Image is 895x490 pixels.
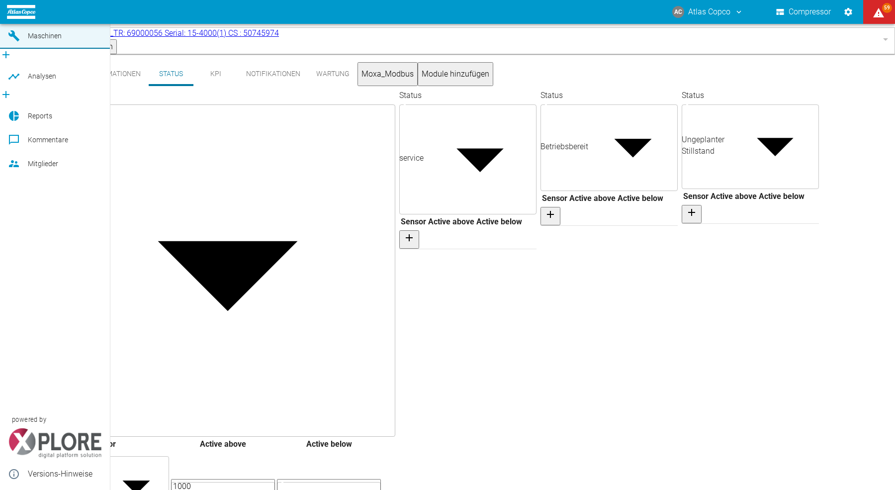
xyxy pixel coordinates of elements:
span: Mitglieder [28,160,58,168]
span: Reports [28,112,52,120]
th: Active above [710,190,757,203]
span: Maschinen [28,32,62,40]
div: Ungeplanter Stillstand [682,134,731,157]
th: Sensor [400,215,427,228]
th: Active below [617,192,664,205]
label: Status [399,91,422,100]
button: Compressor [774,3,833,21]
button: atlas-copco@neaxplore.com [671,3,745,21]
a: 24005630 Bilecik V_TR: 69000056 Serial: 15-4000(1) CS : 50745974 [30,28,279,38]
button: Einstellungen [839,3,857,21]
th: Active above [428,215,475,228]
img: Xplore Logo [8,428,102,458]
span: Versions-Hinweise [28,468,102,480]
button: Moxa_Modbus [358,62,418,86]
button: KPI [193,62,238,86]
th: Sensor [683,190,709,203]
th: Active below [476,215,523,228]
button: Status [149,62,193,86]
button: Notifikationen [238,62,308,86]
th: Active above [569,192,616,205]
img: logo [7,5,35,18]
label: Status [682,91,704,100]
button: Wartung [308,62,358,86]
th: Active above [171,438,275,451]
th: Sensor [541,192,568,205]
span: Kommentare [28,136,68,144]
th: Active below [758,190,805,203]
span: 24005630 Bilecik V_TR: 69000056 Serial: 15-4000(1) CS : 50745974 [42,28,279,38]
div: service [399,152,424,164]
th: Active below [276,438,381,451]
span: 59 [882,3,892,13]
div: Betriebsbereit [540,141,588,152]
button: Module hinzufügen [418,62,493,86]
div: AC [672,6,684,18]
label: Status [540,91,563,100]
span: Analysen [28,72,56,80]
span: powered by [12,415,46,424]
